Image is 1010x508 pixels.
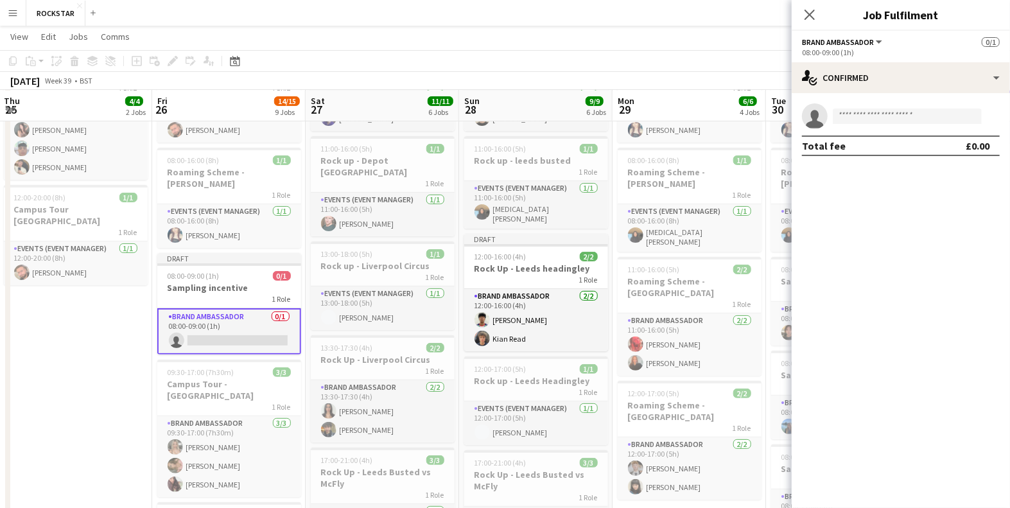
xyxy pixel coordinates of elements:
app-job-card: 13:30-17:30 (4h)2/2Rock Up - Liverpool Circus1 RoleBrand Ambassador2/213:30-17:30 (4h)[PERSON_NAM... [311,335,455,442]
span: 09:30-17:00 (7h30m) [168,367,234,377]
h3: Rock up - Depot [GEOGRAPHIC_DATA] [311,155,455,178]
h3: Sales incentive [771,369,915,381]
app-job-card: 11:00-16:00 (5h)1/1Rock up - leeds busted1 RoleEvents (Event Manager)1/111:00-16:00 (5h)[MEDICAL_... [464,136,608,229]
span: 1 Role [426,490,444,500]
span: 1/1 [426,249,444,259]
span: Jobs [69,31,88,42]
h3: Roaming Scheme - [GEOGRAPHIC_DATA] [618,399,762,423]
span: 08:00-16:00 (8h) [781,155,833,165]
div: Confirmed [792,62,1010,93]
h3: Rock Up - Liverpool Circus [311,354,455,365]
span: 28 [462,102,480,117]
h3: Rock Up - Leeds headingley [464,263,608,274]
span: 2/2 [426,343,444,353]
span: 13:00-18:00 (5h) [321,249,373,259]
h3: Roaming Scheme - [GEOGRAPHIC_DATA] [618,276,762,299]
app-card-role: Events (Event Manager)1/113:00-18:00 (5h)[PERSON_NAME] [311,286,455,330]
h3: Job Fulfilment [792,6,1010,23]
span: Mon [618,95,634,107]
span: Sun [464,95,480,107]
span: 17:00-21:00 (4h) [321,455,373,465]
app-card-role: Events (Event Manager)1/112:00-17:00 (5h)[PERSON_NAME] [464,401,608,445]
app-card-role: Brand Ambassador2/211:00-16:00 (5h)[PERSON_NAME][PERSON_NAME] [618,313,762,376]
h3: Rock Up - Leeds Busted vs McFly [464,469,608,492]
span: 1/1 [273,155,291,165]
app-job-card: 08:00-16:00 (8h)1/1Roaming Scheme - [PERSON_NAME]1 RoleEvents (Event Manager)1/108:00-16:00 (8h)[... [157,148,301,248]
span: 08:00-09:00 (1h) [781,358,833,368]
div: 11:00-16:00 (5h)2/2Roaming Scheme - [GEOGRAPHIC_DATA]1 RoleBrand Ambassador2/211:00-16:00 (5h)[PE... [618,257,762,376]
span: 27 [309,102,325,117]
span: Comms [101,31,130,42]
span: 08:00-11:00 (3h) [781,452,833,462]
app-card-role: Brand Ambassador1/108:00-09:00 (1h)[PERSON_NAME] [771,396,915,439]
a: View [5,28,33,45]
span: 9/9 [586,96,604,106]
span: 11:00-16:00 (5h) [628,265,680,274]
app-job-card: 08:00-16:00 (8h)1/1Roaming Scheme - [PERSON_NAME]1 RoleEvents (Event Manager)1/108:00-16:00 (8h)[... [618,148,762,252]
span: 26 [155,102,168,117]
app-card-role: Events (Event Manager)1/111:00-16:00 (5h)[PERSON_NAME] [311,193,455,236]
h3: Rock up - Liverpool Circus [311,260,455,272]
span: 1 Role [272,294,291,304]
span: 1 Role [426,366,444,376]
div: [DATE] [10,74,40,87]
span: 0/1 [273,271,291,281]
app-job-card: Draft08:00-09:00 (1h)0/1Sampling incentive1 RoleBrand Ambassador0/108:00-09:00 (1h) [157,253,301,355]
h3: Rock up - leeds busted [464,155,608,166]
span: 11:00-16:00 (5h) [321,144,373,153]
span: 4/4 [125,96,143,106]
button: Brand Ambassador [802,37,884,47]
span: 08:00-15:00 (7h) [781,265,833,274]
div: 13:00-18:00 (5h)1/1Rock up - Liverpool Circus1 RoleEvents (Event Manager)1/113:00-18:00 (5h)[PERS... [311,241,455,330]
app-job-card: 12:00-17:00 (5h)2/2Roaming Scheme - [GEOGRAPHIC_DATA]1 RoleBrand Ambassador2/212:00-17:00 (5h)[PE... [618,381,762,500]
span: 1 Role [733,299,751,309]
h3: Sales incentive [771,276,915,287]
span: 1 Role [119,227,137,237]
app-card-role: Brand Ambassador3/309:30-17:00 (7h30m)[PERSON_NAME][PERSON_NAME][PERSON_NAME] [157,416,301,497]
h3: Campus Tour - [GEOGRAPHIC_DATA] [157,378,301,401]
span: 11/11 [428,96,453,106]
span: 1 Role [579,493,598,502]
h3: Campus Tour [GEOGRAPHIC_DATA] [4,204,148,227]
span: 1/1 [119,193,137,202]
span: 3/3 [580,458,598,468]
span: Fri [157,95,168,107]
h3: Roaming Scheme - [PERSON_NAME] [618,166,762,189]
span: 0/1 [982,37,1000,47]
span: 1 Role [733,190,751,200]
app-card-role: Brand Ambassador2/212:00-17:00 (5h)[PERSON_NAME][PERSON_NAME] [618,437,762,500]
a: Edit [36,28,61,45]
h3: Sales incentive [771,463,915,475]
div: 09:30-17:00 (7h30m)3/3Campus Tour - [GEOGRAPHIC_DATA]1 RoleBrand Ambassador3/309:30-17:00 (7h30m)... [157,360,301,497]
div: Draft [157,253,301,263]
span: 1 Role [579,387,598,397]
app-job-card: 08:00-15:00 (7h)1/1Sales incentive1 RoleBrand Ambassador1/108:00-15:00 (7h)[PERSON_NAME] [771,257,915,346]
span: Thu [4,95,20,107]
span: 11:00-16:00 (5h) [475,144,527,153]
app-card-role: Brand Ambassador2/212:00-16:00 (4h)[PERSON_NAME]Kian Read [464,289,608,351]
button: ROCKSTAR [26,1,85,26]
span: 1 Role [733,423,751,433]
span: 08:00-16:00 (8h) [168,155,220,165]
div: 9 Jobs [275,107,299,117]
span: 08:00-09:00 (1h) [168,271,220,281]
app-job-card: 11:00-16:00 (5h)1/1Rock up - Depot [GEOGRAPHIC_DATA]1 RoleEvents (Event Manager)1/111:00-16:00 (5... [311,136,455,236]
span: Sat [311,95,325,107]
app-card-role: Brand Ambassador0/108:00-09:00 (1h) [157,308,301,355]
span: Edit [41,31,56,42]
span: 6/6 [739,96,757,106]
span: 14/15 [274,96,300,106]
span: 1 Role [579,275,598,285]
div: 4 Jobs [740,107,760,117]
h3: Rock up - Leeds Headingley [464,375,608,387]
app-card-role: Events (Event Manager)1/111:00-16:00 (5h)[MEDICAL_DATA][PERSON_NAME] [464,181,608,229]
app-card-role: Brand Ambassador2/213:30-17:30 (4h)[PERSON_NAME][PERSON_NAME] [311,380,455,442]
span: 1/1 [426,144,444,153]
